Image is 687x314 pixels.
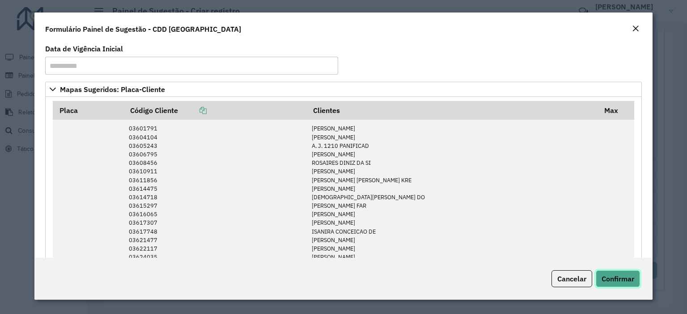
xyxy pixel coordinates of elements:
button: Confirmar [596,270,640,287]
a: Mapas Sugeridos: Placa-Cliente [45,82,642,97]
em: Fechar [632,25,639,32]
th: Código Cliente [124,101,307,120]
span: Mapas Sugeridos: Placa-Cliente [60,86,165,93]
button: Close [629,23,642,35]
span: Confirmar [602,274,634,283]
th: Max [598,101,634,120]
h4: Formulário Painel de Sugestão - CDD [GEOGRAPHIC_DATA] [45,24,241,34]
button: Cancelar [551,270,592,287]
label: Data de Vigência Inicial [45,43,123,54]
span: Cancelar [557,274,586,283]
a: Copiar [178,106,207,115]
th: Placa [53,101,124,120]
th: Clientes [307,101,598,120]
